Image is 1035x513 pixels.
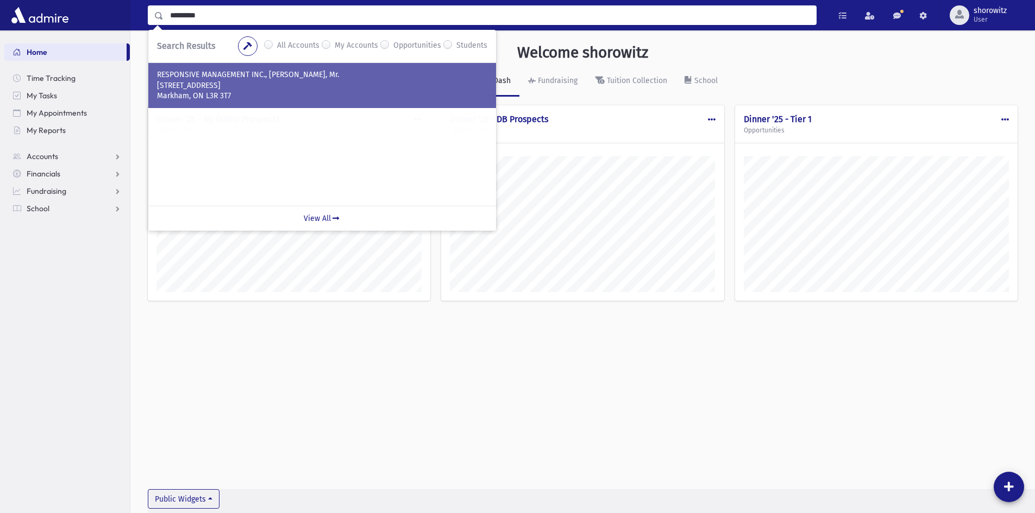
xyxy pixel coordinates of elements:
p: RESPONSIVE MANAGEMENT INC., [PERSON_NAME], Mr. [157,69,487,80]
h5: Opportunities [450,126,715,134]
span: My Appointments [27,108,87,118]
span: Financials [27,169,60,179]
a: Financials [4,165,130,182]
a: My Reports [4,122,130,139]
span: Home [27,47,47,57]
span: User [974,15,1007,24]
span: My Reports [27,125,66,135]
h4: Dinner '25 - DB Prospects [450,114,715,124]
span: My Tasks [27,91,57,100]
input: Search [164,5,816,25]
label: All Accounts [277,40,319,53]
span: School [27,204,49,213]
label: My Accounts [335,40,378,53]
div: Tuition Collection [605,76,667,85]
a: School [4,200,130,217]
a: Tuition Collection [586,66,676,97]
div: Fundraising [536,76,578,85]
span: Accounts [27,151,58,161]
h5: Opportunities [744,126,1009,134]
span: Search Results [157,41,215,51]
h3: Welcome shorowitz [517,43,648,62]
span: shorowitz [974,7,1007,15]
img: AdmirePro [9,4,71,26]
a: Fundraising [519,66,586,97]
a: Accounts [4,148,130,165]
a: My Tasks [4,87,130,104]
button: Public Widgets [148,489,219,509]
label: Students [456,40,487,53]
a: Time Tracking [4,69,130,87]
p: [STREET_ADDRESS] [157,80,487,91]
div: School [692,76,718,85]
p: Markham, ON L3R 3T7 [157,91,487,102]
h4: Dinner '25 - Tier 1 [744,114,1009,124]
a: Fundraising [4,182,130,200]
a: My Appointments [4,104,130,122]
span: Fundraising [27,186,66,196]
a: View All [148,206,496,231]
a: School [676,66,726,97]
label: Opportunities [393,40,441,53]
a: Home [4,43,127,61]
span: Time Tracking [27,73,76,83]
